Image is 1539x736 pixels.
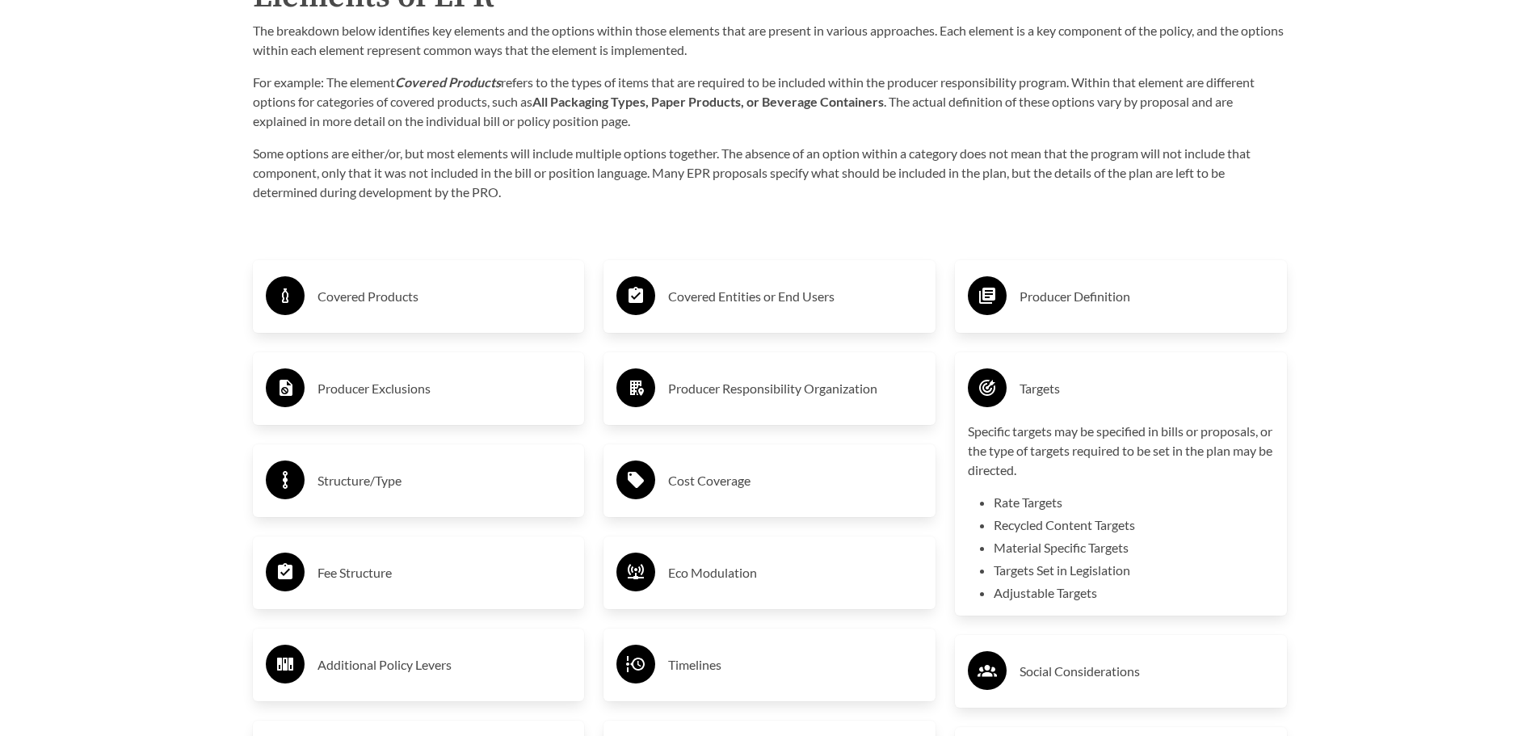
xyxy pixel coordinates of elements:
h3: Targets [1020,376,1274,402]
h3: Additional Policy Levers [317,652,572,678]
h3: Producer Exclusions [317,376,572,402]
h3: Covered Products [317,284,572,309]
h3: Covered Entities or End Users [668,284,923,309]
h3: Producer Definition [1020,284,1274,309]
strong: Covered Products [395,74,501,90]
h3: Social Considerations [1020,658,1274,684]
p: Some options are either/or, but most elements will include multiple options together. The absence... [253,144,1287,202]
h3: Timelines [668,652,923,678]
h3: Eco Modulation [668,560,923,586]
li: Targets Set in Legislation [994,561,1274,580]
li: Recycled Content Targets [994,515,1274,535]
p: Specific targets may be specified in bills or proposals, or the type of targets required to be se... [968,422,1274,480]
li: Adjustable Targets [994,583,1274,603]
h3: Cost Coverage [668,468,923,494]
h3: Fee Structure [317,560,572,586]
li: Rate Targets [994,493,1274,512]
strong: All Packaging Types, Paper Products, or Beverage Containers [532,94,884,109]
p: For example: The element refers to the types of items that are required to be included within the... [253,73,1287,131]
h3: Structure/Type [317,468,572,494]
li: Material Specific Targets [994,538,1274,557]
h3: Producer Responsibility Organization [668,376,923,402]
p: The breakdown below identifies key elements and the options within those elements that are presen... [253,21,1287,60]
